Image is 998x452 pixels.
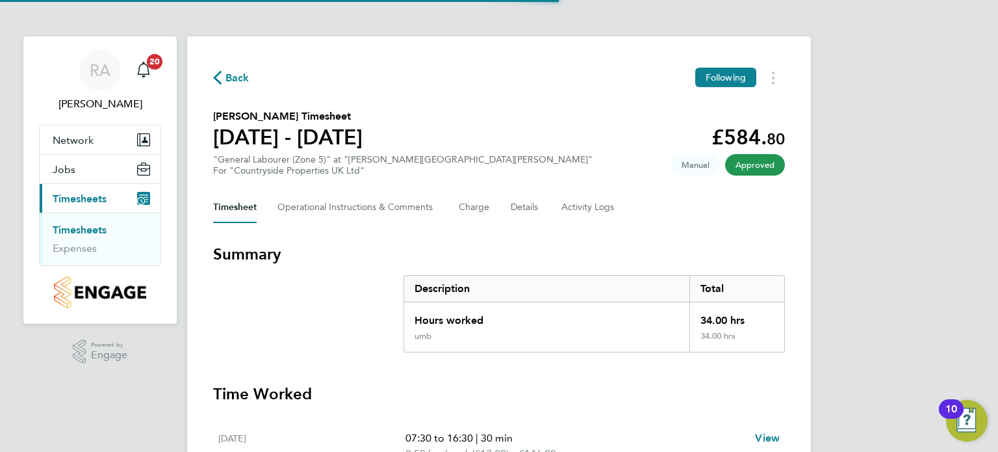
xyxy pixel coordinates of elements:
[755,431,780,446] a: View
[946,400,988,442] button: Open Resource Center, 10 new notifications
[39,276,161,308] a: Go to home page
[695,68,756,87] button: Following
[689,276,784,302] div: Total
[40,126,160,154] button: Network
[945,409,957,426] div: 10
[53,193,107,205] span: Timesheets
[213,165,593,176] div: For "Countryside Properties UK Ltd"
[415,331,431,341] div: umb
[39,96,161,112] span: Rui Afonso
[511,192,541,223] button: Details
[405,432,473,444] span: 07:30 to 16:30
[403,275,785,352] div: Summary
[53,242,97,254] a: Expenses
[481,432,513,444] span: 30 min
[53,163,75,176] span: Jobs
[213,70,249,86] button: Back
[40,184,160,213] button: Timesheets
[213,244,785,265] h3: Summary
[90,62,110,79] span: RA
[671,154,720,176] span: This timesheet was manually created.
[689,331,784,352] div: 34.00 hrs
[213,384,785,405] h3: Time Worked
[73,339,128,364] a: Powered byEngage
[725,154,785,176] span: This timesheet has been approved.
[561,192,616,223] button: Activity Logs
[213,109,363,124] h2: [PERSON_NAME] Timesheet
[23,36,177,324] nav: Main navigation
[53,134,94,146] span: Network
[476,432,478,444] span: |
[277,192,438,223] button: Operational Instructions & Comments
[711,125,785,150] app-decimal: £584.
[689,302,784,331] div: 34.00 hrs
[767,129,785,148] span: 80
[147,54,162,70] span: 20
[213,124,363,150] h1: [DATE] - [DATE]
[404,276,689,302] div: Description
[706,72,746,83] span: Following
[131,49,157,91] a: 20
[213,192,257,223] button: Timesheet
[761,68,785,88] button: Timesheets Menu
[459,192,490,223] button: Charge
[40,155,160,183] button: Jobs
[53,224,107,236] a: Timesheets
[40,213,160,265] div: Timesheets
[755,432,780,444] span: View
[225,70,249,86] span: Back
[213,154,593,176] div: "General Labourer (Zone 5)" at "[PERSON_NAME][GEOGRAPHIC_DATA][PERSON_NAME]"
[91,339,127,351] span: Powered by
[39,49,161,112] a: RA[PERSON_NAME]
[91,350,127,361] span: Engage
[54,276,146,308] img: countryside-properties-logo-retina.png
[404,302,689,331] div: Hours worked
